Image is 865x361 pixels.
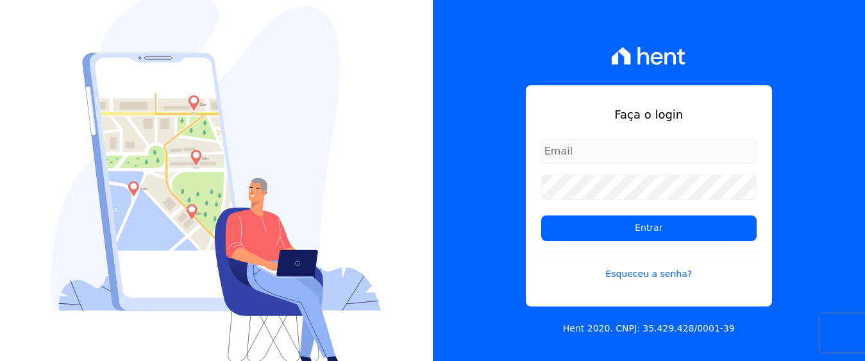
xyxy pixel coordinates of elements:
p: Hent 2020. CNPJ: 35.429.428/0001-39 [563,322,735,335]
a: Esqueceu a senha? [541,251,757,281]
h1: Faça o login [541,106,757,123]
input: Email [541,139,757,164]
input: Entrar [541,215,757,241]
